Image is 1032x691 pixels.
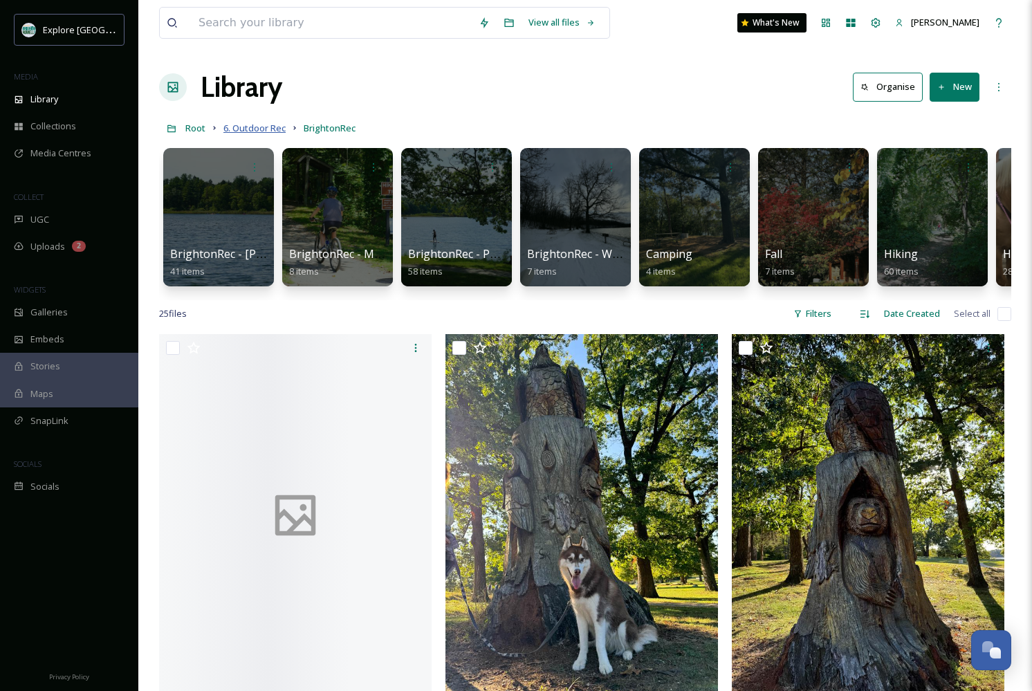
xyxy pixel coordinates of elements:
[765,248,795,277] a: Fall7 items
[30,387,53,400] span: Maps
[911,16,979,28] span: [PERSON_NAME]
[14,284,46,295] span: WIDGETS
[22,23,36,37] img: 67e7af72-b6c8-455a-acf8-98e6fe1b68aa.avif
[30,360,60,373] span: Stories
[765,265,795,277] span: 7 items
[930,73,979,101] button: New
[192,8,472,38] input: Search your library
[527,248,637,277] a: BrightonRec - Winter7 items
[30,333,64,346] span: Embeds
[14,71,38,82] span: MEDIA
[408,265,443,277] span: 58 items
[954,307,990,320] span: Select all
[170,265,205,277] span: 41 items
[30,147,91,160] span: Media Centres
[30,240,65,253] span: Uploads
[223,122,286,134] span: 6. Outdoor Rec
[853,73,923,101] button: Organise
[30,480,59,493] span: Socials
[49,667,89,684] a: Privacy Policy
[884,248,919,277] a: Hiking60 items
[646,265,676,277] span: 4 items
[30,306,68,319] span: Galleries
[30,120,76,133] span: Collections
[853,73,930,101] a: Organise
[170,246,445,261] span: BrightonRec - [PERSON_NAME][GEOGRAPHIC_DATA]
[30,213,49,226] span: UGC
[884,246,918,261] span: Hiking
[43,23,233,36] span: Explore [GEOGRAPHIC_DATA][PERSON_NAME]
[289,248,451,277] a: BrightonRec - Mountain Biking8 items
[49,672,89,681] span: Privacy Policy
[30,414,68,427] span: SnapLink
[72,241,86,252] div: 2
[877,300,947,327] div: Date Created
[646,246,692,261] span: Camping
[522,9,602,36] a: View all files
[646,248,692,277] a: Camping4 items
[884,265,919,277] span: 60 items
[527,246,637,261] span: BrightonRec - Winter
[289,265,319,277] span: 8 items
[737,13,807,33] a: What's New
[888,9,986,36] a: [PERSON_NAME]
[14,459,42,469] span: SOCIALS
[527,265,557,277] span: 7 items
[185,122,205,134] span: Root
[289,246,451,261] span: BrightonRec - Mountain Biking
[408,246,528,261] span: BrightonRec - Paddling
[185,120,205,136] a: Root
[14,192,44,202] span: COLLECT
[201,66,282,108] a: Library
[408,248,528,277] a: BrightonRec - Paddling58 items
[159,307,187,320] span: 25 file s
[765,246,782,261] span: Fall
[170,248,445,277] a: BrightonRec - [PERSON_NAME][GEOGRAPHIC_DATA]41 items
[971,630,1011,670] button: Open Chat
[30,93,58,106] span: Library
[304,122,356,134] span: BrightonRec
[223,120,286,136] a: 6. Outdoor Rec
[786,300,838,327] div: Filters
[304,120,356,136] a: BrightonRec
